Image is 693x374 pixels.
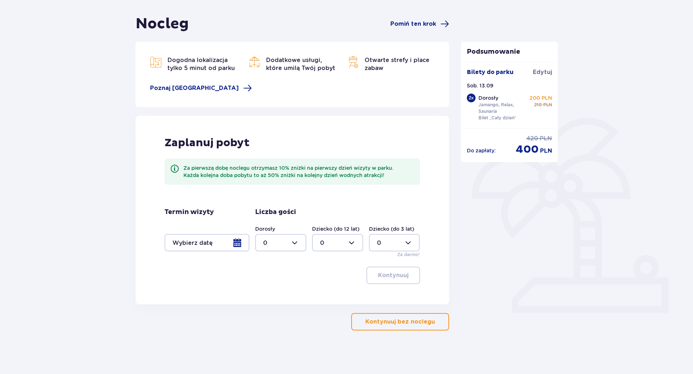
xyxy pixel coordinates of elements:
span: Dodatkowe usługi, które umilą Twój pobyt [266,57,335,71]
a: Edytuj [533,68,552,76]
button: Kontynuuj bez noclegu [351,313,449,330]
button: Kontynuuj [366,267,420,284]
p: Sob. 13.09 [467,82,493,89]
p: 420 [526,135,538,143]
p: Termin wizyty [165,208,214,217]
p: Liczba gości [255,208,296,217]
p: Bilety do parku [467,68,514,76]
p: Jamango, Relax, Saunaria [478,102,528,115]
img: Map Icon [150,56,162,68]
span: Poznaj [GEOGRAPHIC_DATA] [150,84,239,92]
p: Podsumowanie [461,48,558,56]
span: Pomiń ten krok [390,20,436,28]
p: PLN [543,102,552,108]
img: Map Icon [347,56,359,68]
p: PLN [540,147,552,155]
a: Poznaj [GEOGRAPHIC_DATA] [150,84,252,93]
div: Za pierwszą dobę noclegu otrzymasz 10% zniżki na pierwszy dzień wizyty w parku. Każda kolejna dob... [183,164,414,179]
p: Kontynuuj [378,271,408,279]
label: Dziecko (do 3 lat) [369,225,414,233]
p: PLN [540,135,552,143]
p: Bilet „Cały dzień” [478,115,516,121]
p: Do zapłaty : [467,147,496,154]
p: Dorosły [478,94,498,102]
a: Pomiń ten krok [390,20,449,28]
p: 210 [534,102,542,108]
p: Kontynuuj bez noclegu [365,318,435,326]
span: Otwarte strefy i place zabaw [365,57,430,71]
label: Dziecko (do 12 lat) [312,225,360,233]
p: 400 [516,143,539,156]
p: Za darmo! [397,251,420,258]
div: 2 x [467,94,476,102]
img: Bar Icon [249,56,260,68]
p: 200 PLN [530,94,552,102]
span: Dogodna lokalizacja tylko 5 minut od parku [167,57,235,71]
p: Zaplanuj pobyt [165,136,250,150]
label: Dorosły [255,225,275,233]
h1: Nocleg [136,15,189,33]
